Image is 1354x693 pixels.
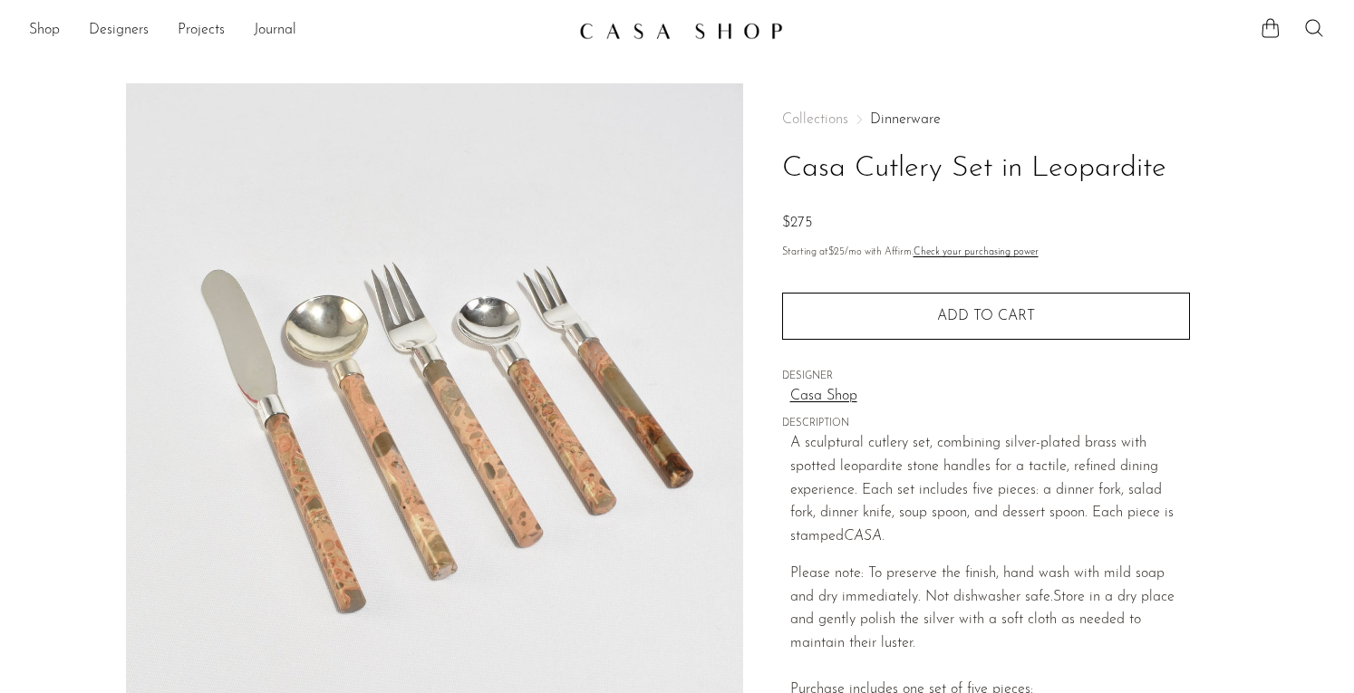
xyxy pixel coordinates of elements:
ul: NEW HEADER MENU [29,15,565,46]
em: CASA. [844,529,885,544]
p: A sculptural cutlery set, combining silver-plated brass with spotted leopardite stone handles for... [790,432,1190,548]
a: Dinnerware [870,112,941,127]
p: Starting at /mo with Affirm. [782,245,1190,261]
a: Shop [29,19,60,43]
button: Add to cart [782,293,1190,340]
a: Projects [178,19,225,43]
span: Collections [782,112,848,127]
span: Add to cart [937,308,1035,325]
span: $25 [828,247,845,257]
nav: Desktop navigation [29,15,565,46]
a: Journal [254,19,296,43]
h1: Casa Cutlery Set in Leopardite [782,146,1190,192]
a: Casa Shop [790,385,1190,409]
a: Check your purchasing power - Learn more about Affirm Financing (opens in modal) [914,247,1039,257]
a: Designers [89,19,149,43]
span: DESCRIPTION [782,416,1190,432]
span: $275 [782,216,812,230]
nav: Breadcrumbs [782,112,1190,127]
span: DESIGNER [782,369,1190,385]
